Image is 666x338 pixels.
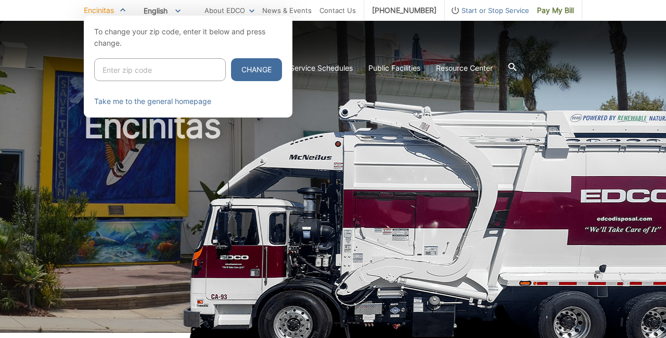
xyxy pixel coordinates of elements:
[231,58,282,81] button: Change
[94,26,282,49] p: To change your zip code, enter it below and press change.
[319,5,356,16] a: Contact Us
[94,96,211,107] a: Take me to the general homepage
[537,5,574,16] span: Pay My Bill
[136,2,188,19] span: English
[94,58,226,81] input: Enter zip code
[204,5,254,16] a: About EDCO
[84,6,114,15] span: Encinitas
[262,5,312,16] a: News & Events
